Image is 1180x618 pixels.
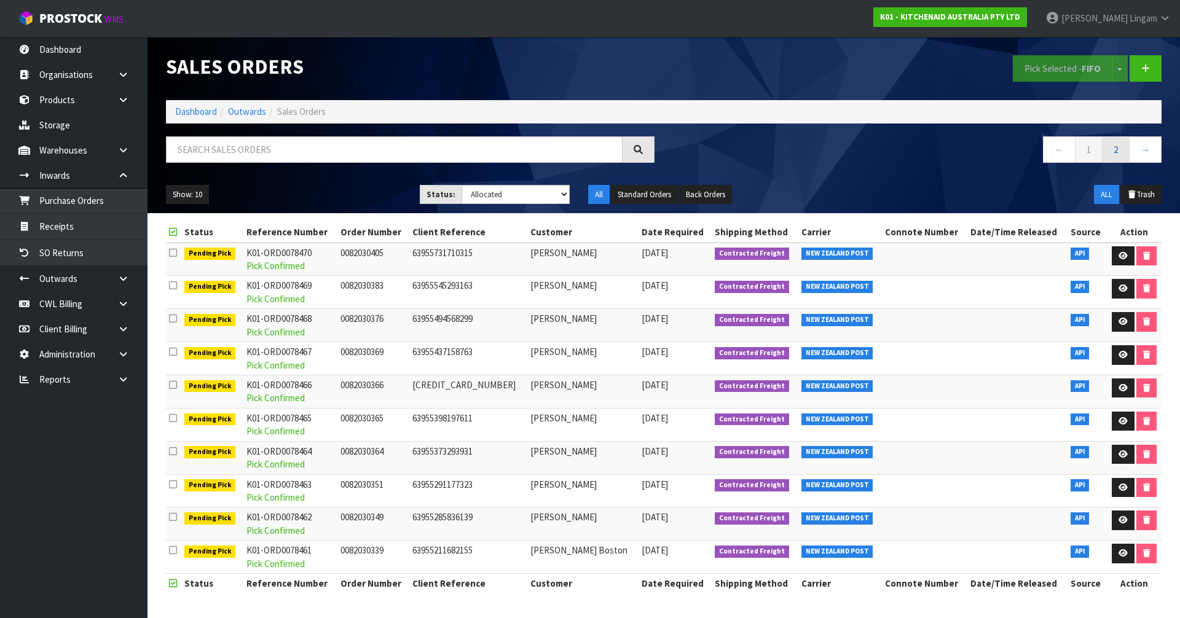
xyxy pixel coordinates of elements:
[715,281,789,293] span: Contracted Freight
[337,243,409,276] td: 0082030405
[1068,222,1107,242] th: Source
[801,314,873,326] span: NEW ZEALAND POST
[1071,347,1090,359] span: API
[1068,574,1107,593] th: Source
[166,185,209,205] button: Show: 10
[243,541,337,574] td: K01-ORD0078461
[527,342,639,375] td: [PERSON_NAME]
[527,408,639,441] td: [PERSON_NAME]
[243,441,337,474] td: K01-ORD0078464
[715,446,789,458] span: Contracted Freight
[246,491,305,503] span: Pick Confirmed
[337,276,409,309] td: 0082030383
[1130,12,1157,24] span: Lingam
[1071,546,1090,558] span: API
[409,541,527,574] td: 63955211682155
[243,507,337,541] td: K01-ORD0078462
[642,511,668,523] span: [DATE]
[337,441,409,474] td: 0082030364
[527,441,639,474] td: [PERSON_NAME]
[715,248,789,260] span: Contracted Freight
[246,525,305,536] span: Pick Confirmed
[642,412,668,424] span: [DATE]
[427,189,455,200] strong: Status:
[243,276,337,309] td: K01-ORD0078469
[1120,185,1162,205] button: Trash
[184,347,236,359] span: Pending Pick
[184,281,236,293] span: Pending Pick
[246,392,305,404] span: Pick Confirmed
[409,574,527,593] th: Client Reference
[1094,185,1119,205] button: ALL
[642,313,668,324] span: [DATE]
[642,280,668,291] span: [DATE]
[243,408,337,441] td: K01-ORD0078465
[715,546,789,558] span: Contracted Freight
[880,12,1020,22] strong: K01 - KITCHENAID AUSTRALIA PTY LTD
[1082,63,1101,74] strong: FIFO
[527,243,639,276] td: [PERSON_NAME]
[39,10,102,26] span: ProStock
[409,441,527,474] td: 63955373293931
[243,574,337,593] th: Reference Number
[409,276,527,309] td: 63955545293163
[611,185,678,205] button: Standard Orders
[184,314,236,326] span: Pending Pick
[527,507,639,541] td: [PERSON_NAME]
[1071,446,1090,458] span: API
[184,413,236,426] span: Pending Pick
[527,375,639,408] td: [PERSON_NAME]
[801,281,873,293] span: NEW ZEALAND POST
[642,445,668,457] span: [DATE]
[337,342,409,375] td: 0082030369
[409,309,527,342] td: 63955494568299
[801,380,873,393] span: NEW ZEALAND POST
[409,408,527,441] td: 63955398197611
[409,342,527,375] td: 63955437158763
[337,574,409,593] th: Order Number
[337,222,409,242] th: Order Number
[1043,136,1076,163] a: ←
[588,185,610,205] button: All
[184,380,236,393] span: Pending Pick
[1071,512,1090,525] span: API
[801,347,873,359] span: NEW ZEALAND POST
[181,574,243,593] th: Status
[1013,55,1112,82] button: Pick Selected -FIFO
[409,507,527,541] td: 63955285836139
[798,222,882,242] th: Carrier
[246,425,305,437] span: Pick Confirmed
[243,342,337,375] td: K01-ORD0078467
[1071,479,1090,491] span: API
[527,574,639,593] th: Customer
[18,10,34,26] img: cube-alt.png
[882,574,967,593] th: Connote Number
[409,375,527,408] td: [CREDIT_CARD_NUMBER]
[642,479,668,490] span: [DATE]
[409,474,527,507] td: 63955291177323
[246,260,305,272] span: Pick Confirmed
[243,474,337,507] td: K01-ORD0078463
[246,359,305,371] span: Pick Confirmed
[801,446,873,458] span: NEW ZEALAND POST
[967,222,1068,242] th: Date/Time Released
[184,248,236,260] span: Pending Pick
[1071,248,1090,260] span: API
[166,55,655,78] h1: Sales Orders
[1106,222,1162,242] th: Action
[715,380,789,393] span: Contracted Freight
[243,222,337,242] th: Reference Number
[246,458,305,470] span: Pick Confirmed
[527,474,639,507] td: [PERSON_NAME]
[715,314,789,326] span: Contracted Freight
[1071,314,1090,326] span: API
[181,222,243,242] th: Status
[243,309,337,342] td: K01-ORD0078468
[642,346,668,358] span: [DATE]
[679,185,732,205] button: Back Orders
[527,541,639,574] td: [PERSON_NAME] Boston
[642,379,668,391] span: [DATE]
[409,222,527,242] th: Client Reference
[228,106,266,117] a: Outwards
[712,222,798,242] th: Shipping Method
